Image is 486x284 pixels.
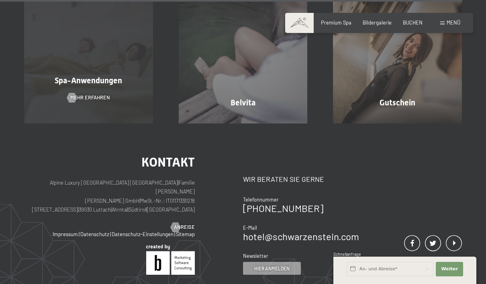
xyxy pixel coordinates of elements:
[243,230,359,242] a: hotel@schwarzenstein.com
[78,206,79,213] span: |
[24,178,195,214] p: Alpine Luxury [GEOGRAPHIC_DATA] [GEOGRAPHIC_DATA] Familie [PERSON_NAME] [PERSON_NAME] GmbH MwSt.-...
[436,262,463,276] button: Weiter
[146,206,147,213] span: |
[441,266,458,272] span: Weiter
[70,94,110,101] span: Mehr erfahren
[243,196,279,203] span: Telefonnummer
[141,154,195,170] span: Kontakt
[243,202,323,214] a: [PHONE_NUMBER]
[55,76,122,85] span: Spa-Anwendungen
[128,206,129,213] span: |
[80,231,109,237] a: Datenschutz
[110,231,111,237] span: |
[254,265,290,272] span: Hier anmelden
[171,224,195,231] a: Anreise
[380,98,415,107] span: Gutschein
[111,206,112,213] span: |
[243,224,257,231] span: E-Mail
[112,231,174,237] a: Datenschutz-Einstellungen
[333,252,361,257] span: Schnellanfrage
[243,175,324,183] span: Wir beraten Sie gerne
[363,19,392,26] a: Bildergalerie
[176,231,195,237] a: Sitemap
[53,231,78,237] a: Impressum
[243,253,268,259] span: Newsletter
[321,19,351,26] a: Premium Spa
[447,19,460,26] span: Menü
[178,179,179,186] span: |
[403,19,423,26] a: BUCHEN
[139,198,140,204] span: |
[146,245,195,275] img: Brandnamic GmbH | Leading Hospitality Solutions
[174,224,195,231] span: Anreise
[231,98,255,107] span: Belvita
[79,231,80,237] span: |
[174,231,175,237] span: |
